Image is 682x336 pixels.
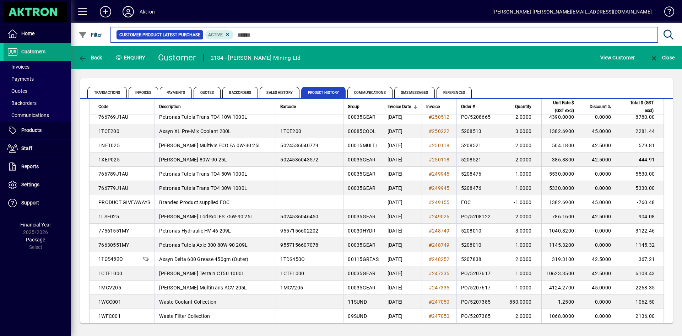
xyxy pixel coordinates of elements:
span: Petronas Tutela Axle 300 80W-90 209L [159,242,248,248]
td: [DATE] [383,209,422,224]
td: 4390.0000 [541,110,584,124]
td: 42.5000 [584,209,621,224]
td: 0.0000 [584,110,621,124]
a: #250118 [426,142,452,149]
td: 10623.3500 [541,266,584,281]
td: 5530.0000 [541,167,584,181]
td: 2.0000 [505,153,541,167]
span: # [429,228,432,234]
td: [DATE] [383,124,422,138]
a: #250222 [426,127,452,135]
span: [PERSON_NAME] Multivis ECO FA 0W-30 25L [159,143,261,148]
div: Invoice [426,103,452,111]
span: View Customer [600,52,635,63]
span: Invoices [129,87,158,98]
span: Transactions [87,87,127,98]
td: 45.0000 [584,195,621,209]
span: # [429,299,432,305]
app-page-header-button: Close enquiry [642,51,682,64]
span: Order # [461,103,475,111]
span: 1NFT025 [98,143,120,148]
button: Profile [117,5,140,18]
a: #249945 [426,170,452,178]
span: 09SUND [348,313,367,319]
td: 1.0000 [505,181,541,195]
a: #249155 [426,198,452,206]
td: 579.81 [621,138,664,153]
span: 5024536043572 [280,157,318,162]
span: 5024536040779 [280,143,318,148]
td: 1.2500 [541,295,584,309]
span: [PERSON_NAME] Lodexol FS 75W-90 25L [159,214,253,219]
div: Description [159,103,271,111]
span: 247335 [432,271,450,276]
span: Axsyn Delta 600 Grease 450gm (Outer) [159,256,248,262]
span: 76630551MY [98,242,129,248]
span: Quotes [194,87,221,98]
span: 1CTF1000 [98,271,122,276]
a: Products [4,122,71,139]
td: 1382.6900 [541,195,584,209]
div: Quantity [509,103,538,111]
span: Unit Rate $ (GST excl) [546,99,574,114]
div: Total $ (GST excl) [626,99,660,114]
a: Communications [4,109,71,121]
button: Filter [77,28,104,41]
span: 249945 [432,185,450,191]
a: Staff [4,140,71,158]
span: References [437,87,472,98]
a: #249026 [426,213,452,220]
span: 00035GEAR [348,214,375,219]
td: 786.1600 [541,209,584,224]
a: #250512 [426,113,452,121]
div: 2184 - [PERSON_NAME] Mining Ltd [211,52,301,64]
span: PRODUCT GIVEAWAYS [98,199,150,205]
span: [PERSON_NAME] Terrain CT50 1000L [159,271,244,276]
a: Payments [4,73,71,85]
span: 9557156602202 [280,228,318,234]
td: [DATE] [383,224,422,238]
a: Knowledge Base [659,1,673,25]
a: Settings [4,176,71,194]
span: 11SUND [348,299,367,305]
a: Backorders [4,97,71,109]
td: 5208010 [456,224,505,238]
td: PO/5207617 [456,266,505,281]
span: Package [26,237,45,242]
button: View Customer [599,51,637,64]
span: 249155 [432,199,450,205]
td: 6108.43 [621,266,664,281]
span: Quantity [515,103,531,111]
span: 247050 [432,313,450,319]
span: 766769J1AU [98,114,129,120]
td: 5208521 [456,153,505,167]
td: 3122.46 [621,224,664,238]
span: 248749 [432,228,450,234]
span: Branded Product supplied FOC [159,199,229,205]
td: 1040.8200 [541,224,584,238]
span: 1TDS450O [98,256,123,262]
td: 5208010 [456,238,505,252]
td: 42.5000 [584,252,621,266]
span: Payments [160,87,192,98]
span: 249945 [432,171,450,177]
span: 5024536046450 [280,214,318,219]
a: #250118 [426,156,452,164]
span: # [429,214,432,219]
td: 1.0000 [505,238,541,252]
span: [PERSON_NAME] Multitrans ACV 205L [159,285,247,290]
td: 0.0000 [584,224,621,238]
span: 1CTF1000 [280,271,304,276]
span: 00035GEAR [348,114,375,120]
a: Home [4,25,71,43]
a: #247050 [426,298,452,306]
td: 0.0000 [584,181,621,195]
a: Invoices [4,61,71,73]
button: Back [77,51,104,64]
td: 5330.0000 [541,181,584,195]
span: 1WCC001 [98,299,121,305]
span: Code [98,103,108,111]
a: #249945 [426,184,452,192]
span: Communications [347,87,392,98]
td: [DATE] [383,138,422,153]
